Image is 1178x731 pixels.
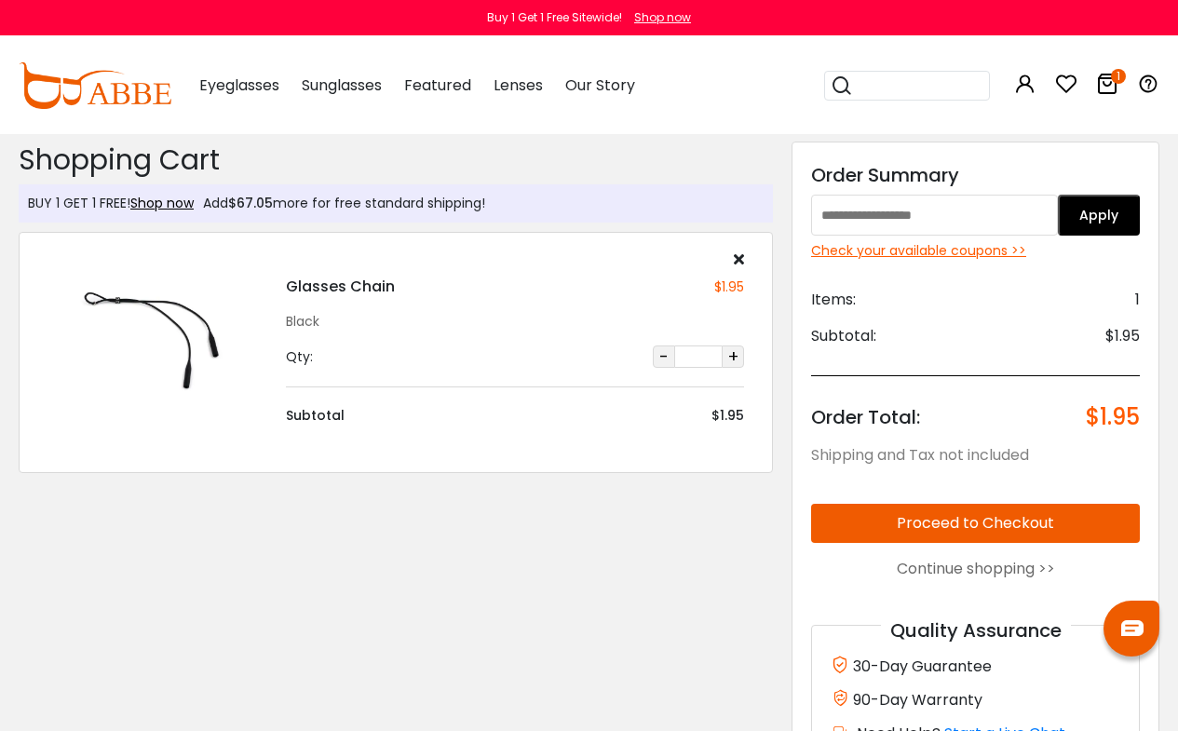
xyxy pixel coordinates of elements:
[897,558,1055,579] a: Continue shopping >>
[811,289,856,311] span: Items:
[19,143,773,177] h2: Shopping Cart
[404,74,471,96] span: Featured
[722,345,744,368] button: +
[1135,289,1140,311] span: 1
[831,654,1120,678] div: 30-Day Guarantee
[228,194,273,212] span: $67.05
[494,74,543,96] span: Lenses
[711,406,744,426] div: $1.95
[881,617,1071,643] span: Quality Assurance
[487,9,622,26] div: Buy 1 Get 1 Free Sitewide!
[811,444,1140,467] div: Shipping and Tax not included
[28,194,194,213] div: BUY 1 GET 1 FREE!
[194,194,485,213] div: Add more for free standard shipping!
[286,312,744,332] div: Black
[286,347,313,367] div: Qty:
[1086,404,1140,430] span: $1.95
[199,74,279,96] span: Eyeglasses
[1058,195,1140,236] button: Apply
[653,345,675,368] button: -
[714,278,744,297] div: $1.95
[811,241,1140,261] div: Check your available coupons >>
[811,504,1140,543] button: Proceed to Checkout
[130,194,194,212] a: Shop now
[286,406,345,426] div: Subtotal
[1096,76,1118,98] a: 1
[634,9,691,26] div: Shop now
[625,9,691,25] a: Shop now
[831,687,1120,711] div: 90-Day Warranty
[286,276,395,298] h4: Glasses Chain
[811,161,1140,189] div: Order Summary
[565,74,635,96] span: Our Story
[1111,69,1126,84] i: 1
[1105,325,1140,347] span: $1.95
[302,74,382,96] span: Sunglasses
[811,404,920,430] span: Order Total:
[811,325,876,347] span: Subtotal:
[19,62,171,109] img: abbeglasses.com
[47,284,267,394] img: Glasses Chain
[1121,620,1144,636] img: chat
